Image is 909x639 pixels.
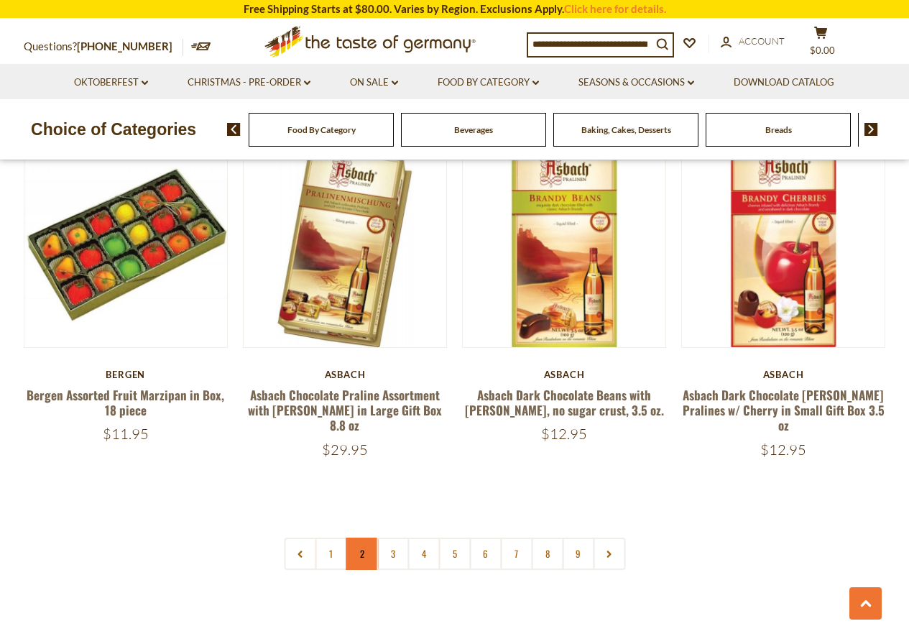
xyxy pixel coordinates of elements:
[346,538,378,570] a: 2
[734,75,834,91] a: Download Catalog
[541,425,587,443] span: $12.95
[24,369,229,380] div: Bergen
[465,386,664,419] a: Asbach Dark Chocolate Beans with [PERSON_NAME], no sugar crust, 3.5 oz.
[864,123,878,136] img: next arrow
[103,425,149,443] span: $11.95
[500,538,532,570] a: 7
[248,386,442,435] a: Asbach Chocolate Praline Assortment with [PERSON_NAME] in Large Gift Box 8.8 oz
[681,369,886,380] div: Asbach
[564,2,666,15] a: Click here for details.
[578,75,694,91] a: Seasons & Occasions
[377,538,409,570] a: 3
[531,538,563,570] a: 8
[407,538,440,570] a: 4
[287,124,356,135] a: Food By Category
[581,124,671,135] a: Baking, Cakes, Desserts
[77,40,172,52] a: [PHONE_NUMBER]
[682,144,885,347] img: Asbach Dark Chocolate Brandy Pralines w/ Cherry in Small Gift Box 3.5 oz
[721,34,785,50] a: Account
[188,75,310,91] a: Christmas - PRE-ORDER
[438,538,471,570] a: 5
[765,124,792,135] a: Breads
[244,144,447,347] img: Asbach Chocolate Praline Assortment with Brandy in Large Gift Box 8.8 oz
[739,35,785,47] span: Account
[322,441,368,459] span: $29.95
[350,75,398,91] a: On Sale
[683,386,885,435] a: Asbach Dark Chocolate [PERSON_NAME] Pralines w/ Cherry in Small Gift Box 3.5 oz
[74,75,148,91] a: Oktoberfest
[562,538,594,570] a: 9
[463,144,666,347] img: Asbach Dark Chocolate Beans with Brandy, no sugar crust, 3.5 oz.
[800,26,843,62] button: $0.00
[243,369,448,380] div: Asbach
[810,45,835,56] span: $0.00
[315,538,347,570] a: 1
[24,37,183,56] p: Questions?
[454,124,493,135] a: Beverages
[24,144,228,347] img: Bergen Assorted Fruit Marzipan in Box, 18 piece
[462,369,667,380] div: Asbach
[438,75,539,91] a: Food By Category
[469,538,502,570] a: 6
[227,123,241,136] img: previous arrow
[760,441,806,459] span: $12.95
[27,386,224,419] a: Bergen Assorted Fruit Marzipan in Box, 18 piece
